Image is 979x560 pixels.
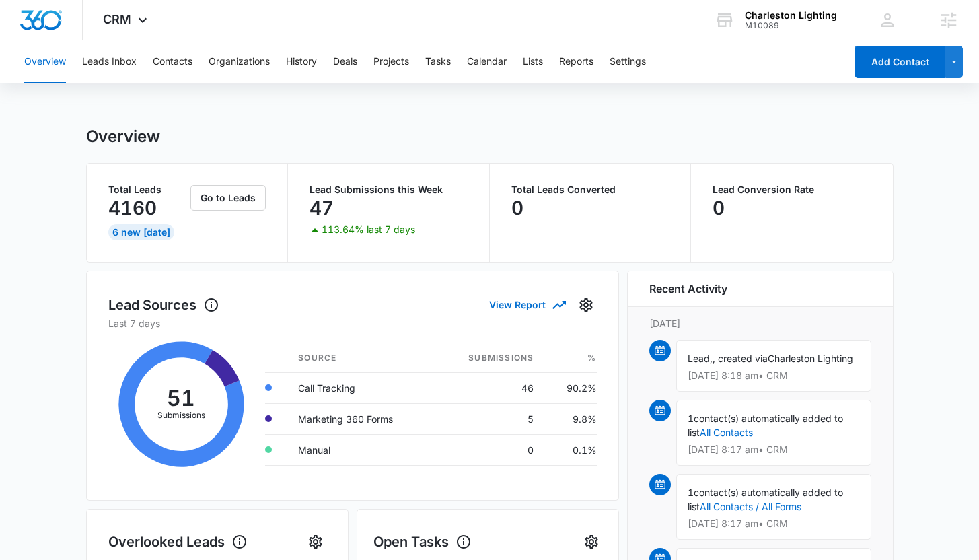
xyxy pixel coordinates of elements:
[286,40,317,83] button: History
[688,413,843,438] span: contact(s) automatically added to list
[86,127,160,147] h1: Overview
[108,532,248,552] h1: Overlooked Leads
[103,12,131,26] span: CRM
[610,40,646,83] button: Settings
[435,403,544,434] td: 5
[108,316,597,330] p: Last 7 days
[82,40,137,83] button: Leads Inbox
[581,531,602,553] button: Settings
[425,40,451,83] button: Tasks
[108,185,188,195] p: Total Leads
[688,371,860,380] p: [DATE] 8:18 am • CRM
[467,40,507,83] button: Calendar
[333,40,357,83] button: Deals
[768,353,853,364] span: Charleston Lighting
[649,316,871,330] p: [DATE]
[700,427,753,438] a: All Contacts
[190,185,266,211] button: Go to Leads
[310,197,334,219] p: 47
[287,403,435,434] td: Marketing 360 Forms
[209,40,270,83] button: Organizations
[373,40,409,83] button: Projects
[688,487,694,498] span: 1
[649,281,727,297] h6: Recent Activity
[544,434,596,465] td: 0.1%
[688,413,694,424] span: 1
[511,197,523,219] p: 0
[688,353,713,364] span: Lead,
[544,403,596,434] td: 9.8%
[713,185,871,195] p: Lead Conversion Rate
[287,372,435,403] td: Call Tracking
[435,434,544,465] td: 0
[745,21,837,30] div: account id
[700,501,801,512] a: All Contacts / All Forms
[190,192,266,203] a: Go to Leads
[489,293,565,316] button: View Report
[713,197,725,219] p: 0
[153,40,192,83] button: Contacts
[310,185,468,195] p: Lead Submissions this Week
[435,344,544,373] th: Submissions
[305,531,326,553] button: Settings
[523,40,543,83] button: Lists
[24,40,66,83] button: Overview
[108,295,219,315] h1: Lead Sources
[688,445,860,454] p: [DATE] 8:17 am • CRM
[511,185,669,195] p: Total Leads Converted
[575,294,597,316] button: Settings
[373,532,472,552] h1: Open Tasks
[745,10,837,21] div: account name
[855,46,945,78] button: Add Contact
[544,344,596,373] th: %
[108,224,174,240] div: 6 New [DATE]
[688,519,860,528] p: [DATE] 8:17 am • CRM
[544,372,596,403] td: 90.2%
[559,40,593,83] button: Reports
[713,353,768,364] span: , created via
[108,197,157,219] p: 4160
[435,372,544,403] td: 46
[287,434,435,465] td: Manual
[322,225,415,234] p: 113.64% last 7 days
[688,487,843,512] span: contact(s) automatically added to list
[287,344,435,373] th: Source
